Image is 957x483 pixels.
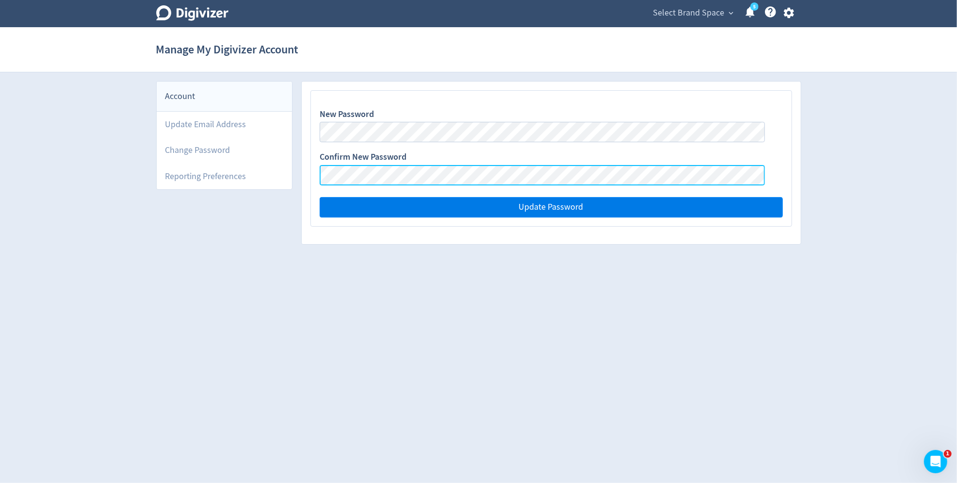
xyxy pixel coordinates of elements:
iframe: Intercom live chat [924,450,947,473]
span: expand_more [727,9,736,17]
button: Update Password [320,197,783,217]
label: Confirm New Password [320,151,406,165]
a: Update Email Address [157,112,292,137]
div: Account [157,82,292,112]
label: New Password [320,108,374,122]
a: Change Password [157,137,292,163]
h1: Manage My Digivizer Account [156,34,299,65]
span: 1 [944,450,952,458]
span: Select Brand Space [653,5,725,21]
a: 5 [750,2,759,11]
span: Update Password [519,203,584,212]
a: Reporting Preferences [157,164,292,189]
text: 5 [753,3,755,10]
button: Select Brand Space [650,5,736,21]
